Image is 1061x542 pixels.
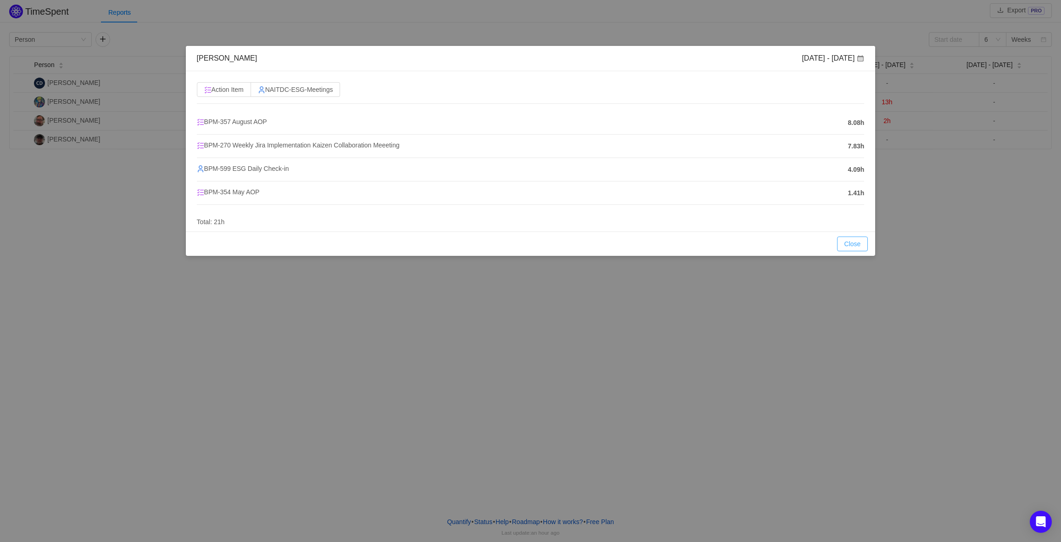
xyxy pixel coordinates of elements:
div: [DATE] - [DATE] [802,53,864,63]
button: Close [837,237,868,251]
span: NAITDC-ESG-Meetings [258,86,333,93]
span: BPM-354 May AOP [197,188,260,196]
span: 4.09h [848,165,865,175]
span: 1.41h [848,188,865,198]
span: Total: 21h [197,218,225,226]
span: BPM-270 Weekly Jira Implementation Kaizen Collaboration Meeeting [197,141,400,149]
img: 10313 [197,119,204,126]
img: 11559 [197,165,204,173]
span: 8.08h [848,118,865,128]
div: [PERSON_NAME] [197,53,257,63]
img: 10313 [197,142,204,149]
span: BPM-357 August AOP [197,118,267,125]
span: Action Item [204,86,244,93]
div: Open Intercom Messenger [1030,511,1052,533]
span: BPM-599 ESG Daily Check-in [197,165,289,172]
img: 11559 [258,86,265,94]
img: 10313 [204,86,212,94]
span: 7.83h [848,141,865,151]
img: 10313 [197,189,204,196]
